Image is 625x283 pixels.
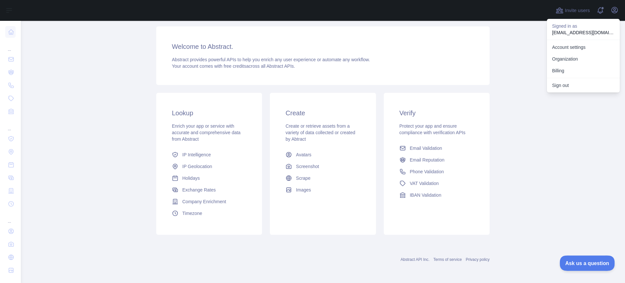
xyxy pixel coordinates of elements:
[397,177,477,189] a: VAT Validation
[399,123,465,135] span: Protect your app and ensure compliance with verification APIs
[169,161,249,172] a: IP Geolocation
[399,108,474,118] h3: Verify
[547,53,620,65] a: Organization
[552,23,615,29] p: Signed in as
[285,108,360,118] h3: Create
[182,210,202,217] span: Timezone
[283,161,363,172] a: Screenshot
[283,172,363,184] a: Scrape
[283,149,363,161] a: Avatars
[410,192,441,198] span: IBAN Validation
[554,5,591,16] button: Invite users
[169,184,249,196] a: Exchange Rates
[172,123,241,142] span: Enrich your app or service with accurate and comprehensive data from Abstract
[296,187,311,193] span: Images
[565,7,590,14] span: Invite users
[182,175,200,181] span: Holidays
[397,166,477,177] a: Phone Validation
[296,175,310,181] span: Scrape
[552,29,615,36] p: [EMAIL_ADDRESS][DOMAIN_NAME]
[5,119,16,132] div: ...
[224,64,246,69] span: free credits
[410,157,445,163] span: Email Reputation
[283,184,363,196] a: Images
[169,207,249,219] a: Timezone
[182,187,216,193] span: Exchange Rates
[285,123,355,142] span: Create or retrieve assets from a variety of data collected or created by Abtract
[397,142,477,154] a: Email Validation
[172,42,474,51] h3: Welcome to Abstract.
[433,257,462,262] a: Terms of service
[182,151,211,158] span: IP Intelligence
[547,65,620,77] button: Billing
[172,64,295,69] span: Your account comes with across all Abstract APIs.
[182,198,226,205] span: Company Enrichment
[466,257,490,262] a: Privacy policy
[410,168,444,175] span: Phone Validation
[172,108,246,118] h3: Lookup
[169,172,249,184] a: Holidays
[397,189,477,201] a: IBAN Validation
[5,211,16,224] div: ...
[296,151,311,158] span: Avatars
[401,257,430,262] a: Abstract API Inc.
[410,180,439,187] span: VAT Validation
[182,163,212,170] span: IP Geolocation
[296,163,319,170] span: Screenshot
[410,145,442,151] span: Email Validation
[5,39,16,52] div: ...
[547,41,620,53] a: Account settings
[169,196,249,207] a: Company Enrichment
[169,149,249,161] a: IP Intelligence
[560,255,615,271] iframe: Toggle Customer Support
[397,154,477,166] a: Email Reputation
[172,57,370,62] span: Abstract provides powerful APIs to help you enrich any user experience or automate any workflow.
[547,79,620,91] button: Sign out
